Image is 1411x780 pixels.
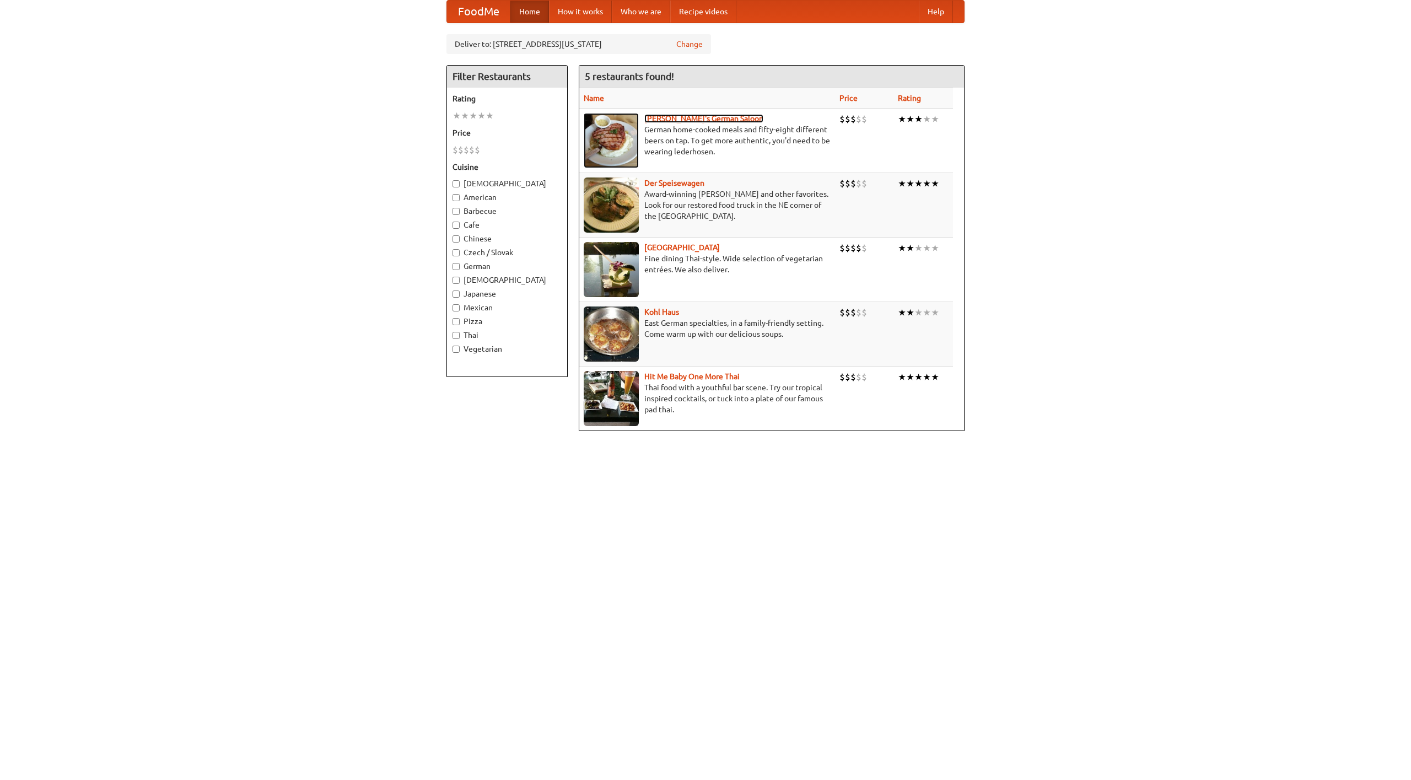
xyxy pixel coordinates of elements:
label: [DEMOGRAPHIC_DATA] [453,178,562,189]
li: ★ [914,371,923,383]
label: American [453,192,562,203]
li: $ [856,113,861,125]
label: Pizza [453,316,562,327]
li: ★ [461,110,469,122]
li: $ [845,306,850,319]
li: ★ [931,177,939,190]
li: ★ [469,110,477,122]
label: Czech / Slovak [453,247,562,258]
h5: Cuisine [453,162,562,173]
li: $ [845,113,850,125]
li: ★ [898,306,906,319]
a: Rating [898,94,921,103]
li: $ [856,371,861,383]
li: $ [839,113,845,125]
input: Vegetarian [453,346,460,353]
div: Deliver to: [STREET_ADDRESS][US_STATE] [446,34,711,54]
h5: Price [453,127,562,138]
label: Chinese [453,233,562,244]
p: German home-cooked meals and fifty-eight different beers on tap. To get more authentic, you'd nee... [584,124,831,157]
input: Thai [453,332,460,339]
li: $ [453,144,458,156]
li: ★ [898,242,906,254]
input: German [453,263,460,270]
li: $ [856,306,861,319]
b: Der Speisewagen [644,179,704,187]
li: $ [850,371,856,383]
li: ★ [906,306,914,319]
p: Award-winning [PERSON_NAME] and other favorites. Look for our restored food truck in the NE corne... [584,189,831,222]
input: Cafe [453,222,460,229]
li: $ [464,144,469,156]
img: kohlhaus.jpg [584,306,639,362]
li: ★ [931,306,939,319]
img: satay.jpg [584,242,639,297]
li: $ [839,177,845,190]
li: ★ [923,306,931,319]
li: $ [861,177,867,190]
input: Czech / Slovak [453,249,460,256]
li: ★ [923,371,931,383]
li: $ [839,306,845,319]
li: $ [845,242,850,254]
input: Barbecue [453,208,460,215]
li: ★ [923,113,931,125]
a: Home [510,1,549,23]
label: Barbecue [453,206,562,217]
li: ★ [898,177,906,190]
a: Help [919,1,953,23]
li: $ [839,242,845,254]
a: Change [676,39,703,50]
a: Who we are [612,1,670,23]
label: Vegetarian [453,343,562,354]
li: ★ [906,242,914,254]
li: ★ [931,242,939,254]
li: $ [845,177,850,190]
li: ★ [923,242,931,254]
li: $ [850,177,856,190]
a: Kohl Haus [644,308,679,316]
li: $ [475,144,480,156]
li: ★ [914,306,923,319]
input: [DEMOGRAPHIC_DATA] [453,277,460,284]
li: $ [839,371,845,383]
li: $ [845,371,850,383]
li: $ [861,113,867,125]
li: ★ [906,371,914,383]
label: German [453,261,562,272]
b: [PERSON_NAME]'s German Saloon [644,114,763,123]
li: ★ [453,110,461,122]
a: Price [839,94,858,103]
li: $ [458,144,464,156]
li: ★ [906,113,914,125]
li: ★ [906,177,914,190]
li: ★ [486,110,494,122]
b: Hit Me Baby One More Thai [644,372,740,381]
a: How it works [549,1,612,23]
li: ★ [931,371,939,383]
p: Thai food with a youthful bar scene. Try our tropical inspired cocktails, or tuck into a plate of... [584,382,831,415]
img: babythai.jpg [584,371,639,426]
ng-pluralize: 5 restaurants found! [585,71,674,82]
label: [DEMOGRAPHIC_DATA] [453,275,562,286]
input: Chinese [453,235,460,243]
label: Thai [453,330,562,341]
input: American [453,194,460,201]
li: $ [850,113,856,125]
input: Mexican [453,304,460,311]
li: ★ [931,113,939,125]
li: $ [469,144,475,156]
a: [GEOGRAPHIC_DATA] [644,243,720,252]
p: Fine dining Thai-style. Wide selection of vegetarian entrées. We also deliver. [584,253,831,275]
li: ★ [898,371,906,383]
li: $ [861,306,867,319]
li: ★ [914,242,923,254]
h5: Rating [453,93,562,104]
a: FoodMe [447,1,510,23]
label: Cafe [453,219,562,230]
img: esthers.jpg [584,113,639,168]
li: ★ [914,113,923,125]
li: $ [856,177,861,190]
